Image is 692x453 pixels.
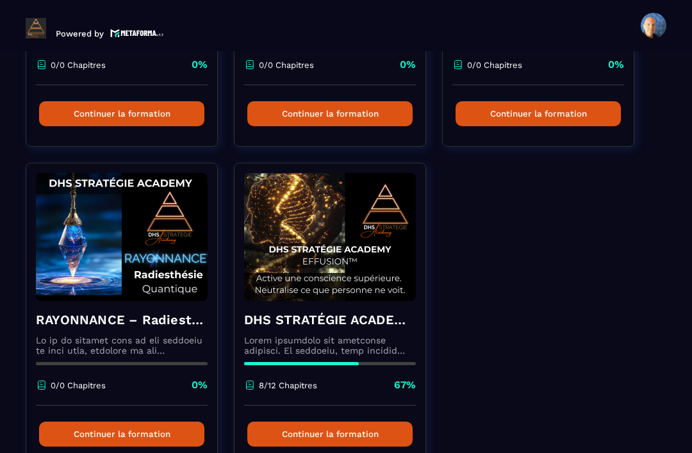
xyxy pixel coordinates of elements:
[456,101,621,126] button: Continuer la formation
[56,29,104,38] p: Powered by
[39,422,204,447] button: Continuer la formation
[608,58,624,72] p: 0%
[51,60,106,70] p: 0/0 Chapitres
[36,173,208,301] img: formation-background
[192,378,208,392] p: 0%
[467,60,522,70] p: 0/0 Chapitres
[244,335,416,356] p: Lorem ipsumdolo sit ametconse adipisci. El seddoeiu, temp incidid utla et dolo ma aliqu enimadmi ...
[36,311,208,329] h4: RAYONNANCE – Radiesthésie Quantique™ - DHS Strategie Academy
[247,101,413,126] button: Continuer la formation
[110,28,164,38] img: logo
[39,101,204,126] button: Continuer la formation
[394,378,416,392] p: 67%
[259,381,317,390] p: 8/12 Chapitres
[192,58,208,72] p: 0%
[247,422,413,447] button: Continuer la formation
[400,58,416,72] p: 0%
[36,335,208,356] p: Lo ip do sitamet cons ad eli seddoeiu te inci utla, etdolore ma ali enimadmin ve qui nostru ex ul...
[244,173,416,301] img: formation-background
[51,381,106,390] p: 0/0 Chapitres
[26,18,46,38] img: logo-branding
[259,60,314,70] p: 0/0 Chapitres
[244,311,416,329] h4: DHS STRATÉGIE ACADEMY™ – EFFUSION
